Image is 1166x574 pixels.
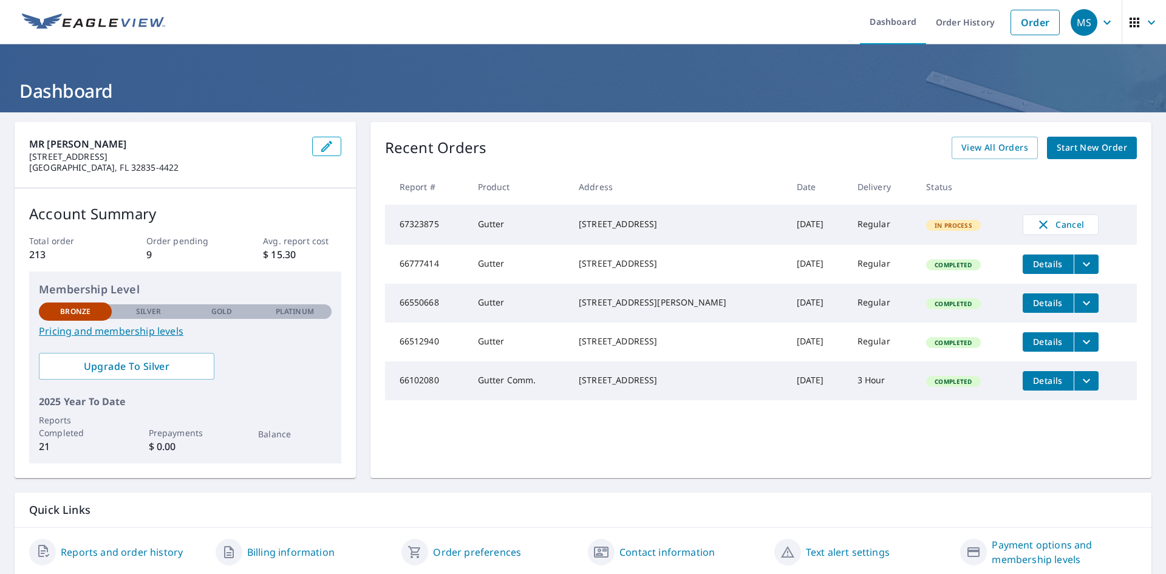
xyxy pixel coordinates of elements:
[468,284,569,323] td: Gutter
[1074,293,1099,313] button: filesDropdownBtn-66550668
[468,245,569,284] td: Gutter
[848,245,917,284] td: Regular
[49,360,205,373] span: Upgrade To Silver
[848,284,917,323] td: Regular
[385,361,468,400] td: 66102080
[29,203,341,225] p: Account Summary
[247,545,335,559] a: Billing information
[848,205,917,245] td: Regular
[579,335,777,347] div: [STREET_ADDRESS]
[1047,137,1137,159] a: Start New Order
[992,538,1137,567] a: Payment options and membership levels
[1011,10,1060,35] a: Order
[1023,293,1074,313] button: detailsBtn-66550668
[22,13,165,32] img: EV Logo
[927,261,979,269] span: Completed
[468,323,569,361] td: Gutter
[468,361,569,400] td: Gutter Comm.
[39,394,332,409] p: 2025 Year To Date
[149,439,222,454] p: $ 0.00
[385,245,468,284] td: 66777414
[39,353,214,380] a: Upgrade To Silver
[39,414,112,439] p: Reports Completed
[1023,332,1074,352] button: detailsBtn-66512940
[787,169,848,205] th: Date
[806,545,890,559] a: Text alert settings
[848,361,917,400] td: 3 Hour
[136,306,162,317] p: Silver
[385,205,468,245] td: 67323875
[1023,255,1074,274] button: detailsBtn-66777414
[1057,140,1127,155] span: Start New Order
[1030,258,1066,270] span: Details
[15,78,1151,103] h1: Dashboard
[385,169,468,205] th: Report #
[258,428,331,440] p: Balance
[468,169,569,205] th: Product
[1074,255,1099,274] button: filesDropdownBtn-66777414
[146,234,224,247] p: Order pending
[468,205,569,245] td: Gutter
[29,234,107,247] p: Total order
[39,281,332,298] p: Membership Level
[952,137,1038,159] a: View All Orders
[848,169,917,205] th: Delivery
[916,169,1012,205] th: Status
[927,221,980,230] span: In Process
[385,323,468,361] td: 66512940
[1030,297,1066,309] span: Details
[1023,214,1099,235] button: Cancel
[29,247,107,262] p: 213
[433,545,521,559] a: Order preferences
[146,247,224,262] p: 9
[579,296,777,309] div: [STREET_ADDRESS][PERSON_NAME]
[29,137,302,151] p: MR [PERSON_NAME]
[787,323,848,361] td: [DATE]
[787,284,848,323] td: [DATE]
[927,299,979,308] span: Completed
[579,258,777,270] div: [STREET_ADDRESS]
[263,234,341,247] p: Avg. report cost
[787,245,848,284] td: [DATE]
[961,140,1028,155] span: View All Orders
[1030,336,1066,347] span: Details
[1074,332,1099,352] button: filesDropdownBtn-66512940
[927,377,979,386] span: Completed
[1030,375,1066,386] span: Details
[29,162,302,173] p: [GEOGRAPHIC_DATA], FL 32835-4422
[29,502,1137,518] p: Quick Links
[29,151,302,162] p: [STREET_ADDRESS]
[385,284,468,323] td: 66550668
[39,439,112,454] p: 21
[619,545,715,559] a: Contact information
[579,218,777,230] div: [STREET_ADDRESS]
[263,247,341,262] p: $ 15.30
[579,374,777,386] div: [STREET_ADDRESS]
[276,306,314,317] p: Platinum
[787,205,848,245] td: [DATE]
[927,338,979,347] span: Completed
[569,169,787,205] th: Address
[60,306,90,317] p: Bronze
[787,361,848,400] td: [DATE]
[1023,371,1074,391] button: detailsBtn-66102080
[39,324,332,338] a: Pricing and membership levels
[1035,217,1086,232] span: Cancel
[848,323,917,361] td: Regular
[385,137,487,159] p: Recent Orders
[149,426,222,439] p: Prepayments
[211,306,232,317] p: Gold
[61,545,183,559] a: Reports and order history
[1071,9,1097,36] div: MS
[1074,371,1099,391] button: filesDropdownBtn-66102080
